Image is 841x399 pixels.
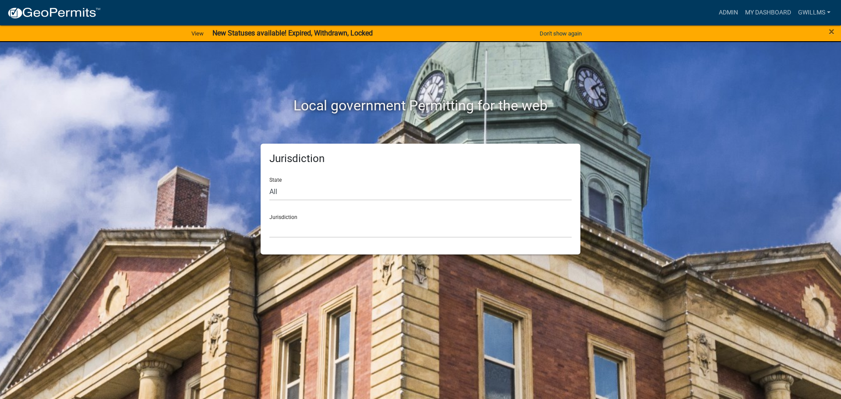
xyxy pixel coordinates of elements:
a: Admin [715,4,742,21]
a: gwillms [795,4,834,21]
a: My Dashboard [742,4,795,21]
a: View [188,26,207,41]
span: × [829,25,834,38]
h2: Local government Permitting for the web [177,97,664,114]
strong: New Statuses available! Expired, Withdrawn, Locked [212,29,373,37]
button: Close [829,26,834,37]
h5: Jurisdiction [269,152,572,165]
button: Don't show again [536,26,585,41]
